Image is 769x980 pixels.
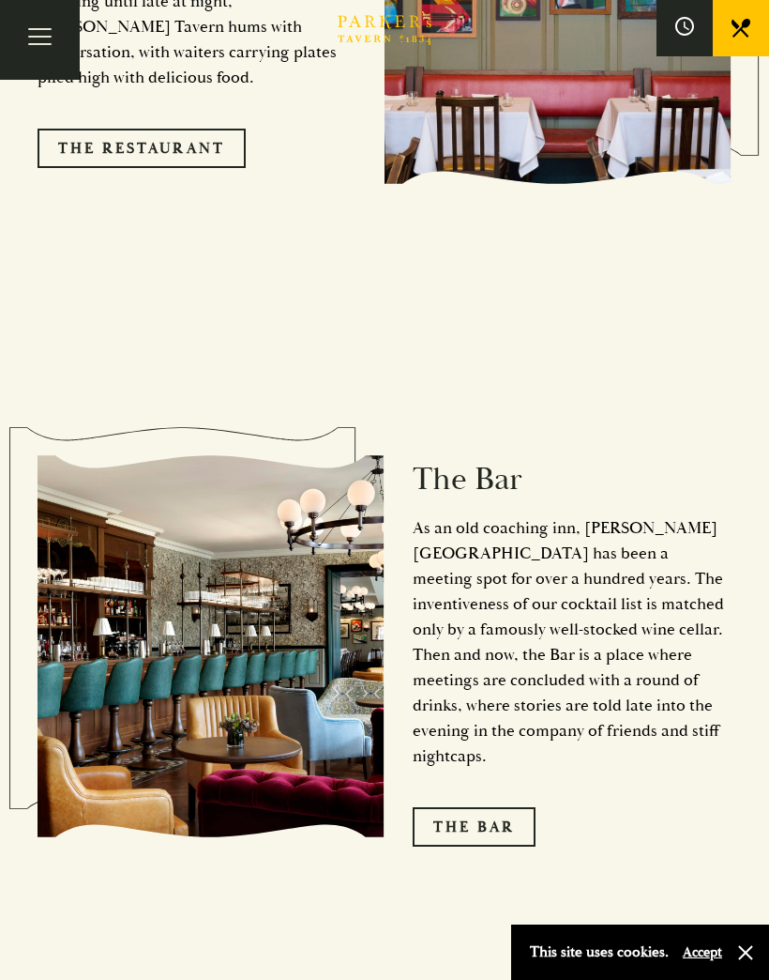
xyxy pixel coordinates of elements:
[736,943,755,962] button: Close and accept
[413,807,535,847] a: The Bar
[413,460,731,498] h2: The Bar
[413,515,731,769] p: As an old coaching inn, [PERSON_NAME][GEOGRAPHIC_DATA] has been a meeting spot for over a hundred...
[38,129,246,168] a: The Restaurant
[530,939,669,966] p: This site uses cookies.
[683,943,722,961] button: Accept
